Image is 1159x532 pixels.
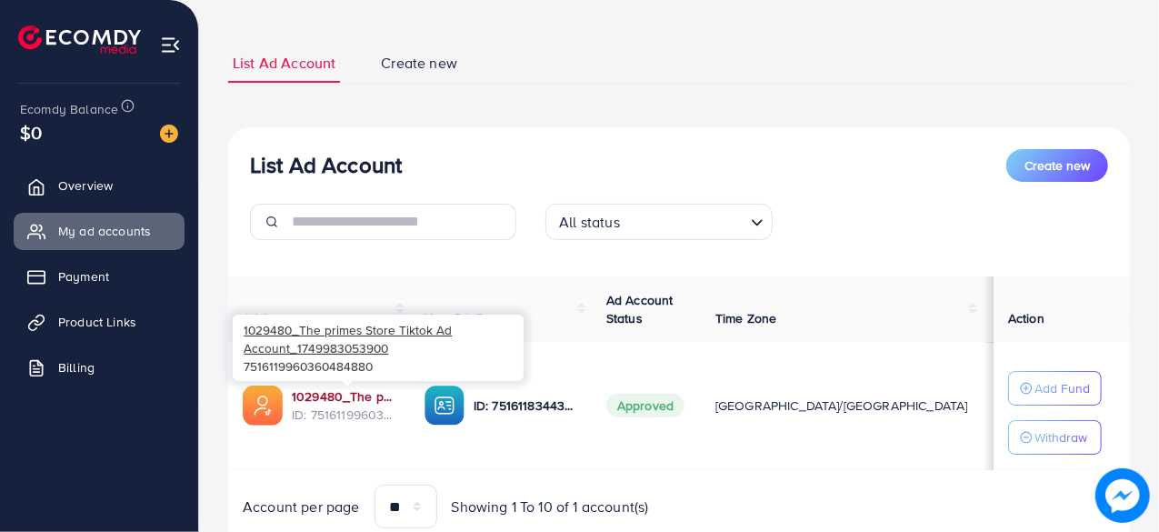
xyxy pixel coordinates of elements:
button: Add Fund [1008,371,1102,406]
a: Payment [14,258,185,295]
span: Product Links [58,313,136,331]
img: ic-ba-acc.ded83a64.svg [425,386,465,426]
button: Withdraw [1008,420,1102,455]
a: Overview [14,167,185,204]
img: ic-ads-acc.e4c84228.svg [243,386,283,426]
span: Showing 1 To 10 of 1 account(s) [452,497,649,517]
span: Ad Account Status [606,291,674,327]
img: image [1095,468,1150,523]
span: Account per page [243,497,360,517]
div: Search for option [545,204,773,240]
span: Create new [381,53,457,74]
button: Create new [1006,149,1108,182]
span: ID: 7516119960360484880 [292,406,395,424]
a: Product Links [14,304,185,340]
img: logo [18,25,141,54]
a: 1029480_The primes Store Tiktok Ad Account_1749983053900 [292,387,395,406]
span: 1029480_The primes Store Tiktok Ad Account_1749983053900 [244,321,452,356]
div: 7516119960360484880 [233,315,524,380]
input: Search for option [625,206,744,236]
span: All status [555,209,624,236]
img: image [160,125,178,143]
a: My ad accounts [14,213,185,249]
p: Add Fund [1034,377,1090,399]
span: Action [1008,309,1044,327]
span: Ecomdy Balance [20,100,118,118]
span: $0 [20,119,42,146]
img: menu [160,35,181,55]
span: List Ad Account [233,53,335,74]
h3: List Ad Account [250,152,402,178]
p: ID: 7516118344312864769 [474,395,577,417]
p: Withdraw [1034,427,1087,448]
span: Approved [606,394,684,417]
span: Overview [58,176,113,195]
span: Billing [58,358,95,376]
span: Time Zone [715,309,776,327]
span: [GEOGRAPHIC_DATA]/[GEOGRAPHIC_DATA] [715,396,968,415]
span: My ad accounts [58,222,151,240]
span: Payment [58,267,109,286]
a: Billing [14,349,185,386]
span: Create new [1024,156,1090,175]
